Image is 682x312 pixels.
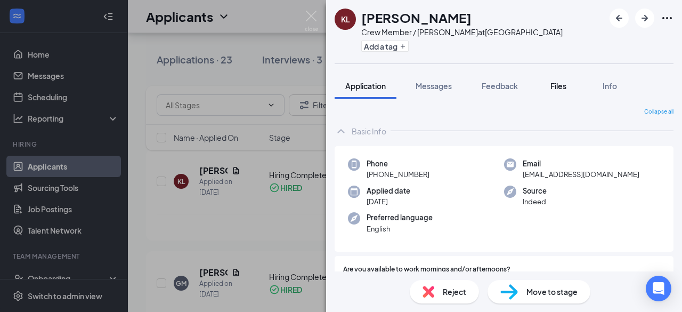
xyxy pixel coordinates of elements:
[482,81,518,91] span: Feedback
[613,12,626,25] svg: ArrowLeftNew
[367,196,410,207] span: [DATE]
[345,81,386,91] span: Application
[361,41,409,52] button: PlusAdd a tag
[367,169,429,180] span: [PHONE_NUMBER]
[523,196,547,207] span: Indeed
[646,276,671,301] div: Open Intercom Messenger
[367,158,429,169] span: Phone
[341,14,350,25] div: KL
[523,186,547,196] span: Source
[661,12,673,25] svg: Ellipses
[361,27,563,37] div: Crew Member / [PERSON_NAME] at [GEOGRAPHIC_DATA]
[610,9,629,28] button: ArrowLeftNew
[603,81,617,91] span: Info
[550,81,566,91] span: Files
[367,223,433,234] span: English
[335,125,347,138] svg: ChevronUp
[361,9,472,27] h1: [PERSON_NAME]
[343,265,510,275] span: Are you available to work mornings and/or afternoons?
[400,43,406,50] svg: Plus
[644,108,673,116] span: Collapse all
[352,126,386,137] div: Basic Info
[367,212,433,223] span: Preferred language
[523,158,639,169] span: Email
[443,286,466,298] span: Reject
[523,169,639,180] span: [EMAIL_ADDRESS][DOMAIN_NAME]
[367,186,410,196] span: Applied date
[638,12,651,25] svg: ArrowRight
[526,286,578,298] span: Move to stage
[635,9,654,28] button: ArrowRight
[416,81,452,91] span: Messages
